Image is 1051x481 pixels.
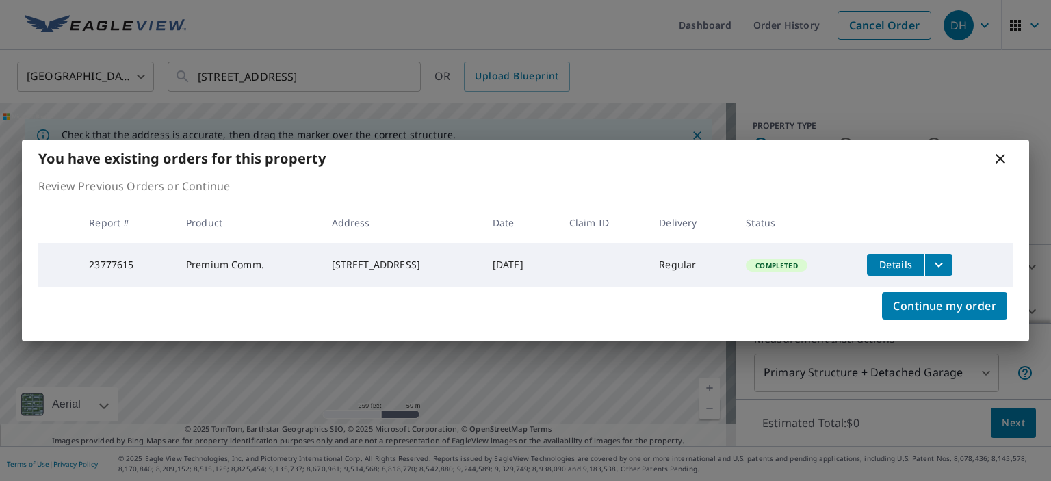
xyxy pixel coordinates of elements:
[882,292,1007,320] button: Continue my order
[175,243,321,287] td: Premium Comm.
[38,178,1013,194] p: Review Previous Orders or Continue
[747,261,805,270] span: Completed
[482,243,558,287] td: [DATE]
[648,243,735,287] td: Regular
[924,254,952,276] button: filesDropdownBtn-23777615
[648,203,735,243] th: Delivery
[482,203,558,243] th: Date
[867,254,924,276] button: detailsBtn-23777615
[38,149,326,168] b: You have existing orders for this property
[893,296,996,315] span: Continue my order
[735,203,856,243] th: Status
[321,203,482,243] th: Address
[875,258,916,271] span: Details
[78,203,175,243] th: Report #
[78,243,175,287] td: 23777615
[332,258,471,272] div: [STREET_ADDRESS]
[175,203,321,243] th: Product
[558,203,648,243] th: Claim ID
